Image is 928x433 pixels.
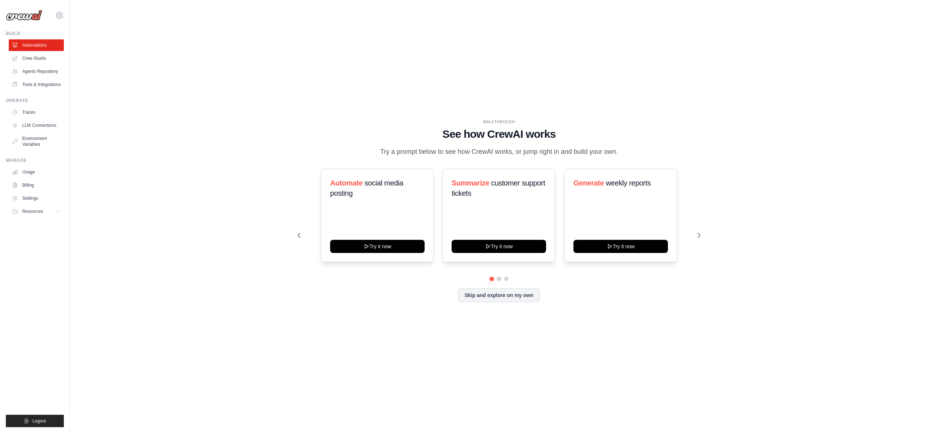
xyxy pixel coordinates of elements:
h1: See how CrewAI works [298,128,700,141]
span: weekly reports [606,179,650,187]
a: Billing [9,179,64,191]
div: Build [6,31,64,36]
span: social media posting [330,179,403,197]
div: WALKTHROUGH [298,119,700,125]
button: Skip and explore on my own [458,288,540,302]
button: Try it now [573,240,668,253]
a: Crew Studio [9,52,64,64]
a: Automations [9,39,64,51]
button: Try it now [330,240,425,253]
span: Summarize [452,179,489,187]
button: Try it now [452,240,546,253]
button: Resources [9,206,64,217]
span: customer support tickets [452,179,545,197]
a: Environment Variables [9,133,64,150]
p: Try a prompt below to see how CrewAI works, or jump right in and build your own. [376,147,622,157]
span: Resources [22,208,43,214]
a: Tools & Integrations [9,79,64,90]
div: Manage [6,157,64,163]
a: Traces [9,106,64,118]
span: Logout [32,418,46,424]
div: Operate [6,98,64,104]
a: Agents Repository [9,66,64,77]
span: Automate [330,179,363,187]
a: LLM Connections [9,120,64,131]
span: Generate [573,179,604,187]
a: Usage [9,166,64,178]
button: Logout [6,415,64,427]
a: Settings [9,192,64,204]
img: Logo [6,10,42,21]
